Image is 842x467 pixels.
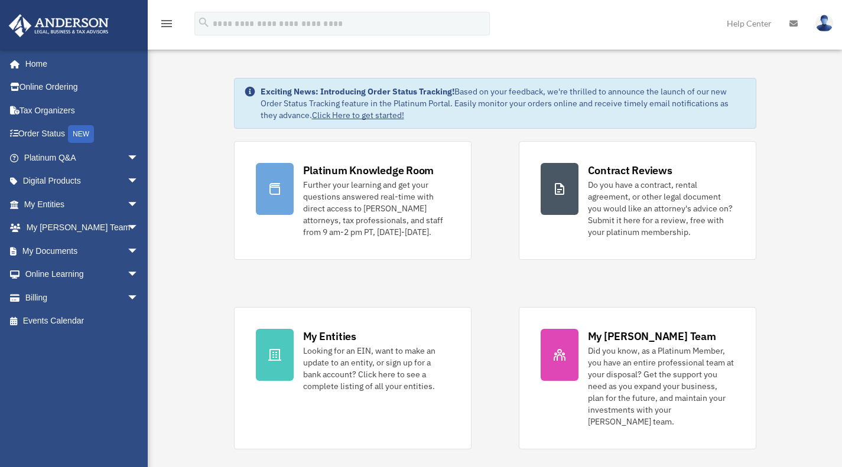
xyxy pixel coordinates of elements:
i: menu [160,17,174,31]
span: arrow_drop_down [127,239,151,263]
a: My Entitiesarrow_drop_down [8,192,157,216]
span: arrow_drop_down [127,146,151,170]
i: search [197,16,210,29]
a: Platinum Q&Aarrow_drop_down [8,146,157,169]
div: Further your learning and get your questions answered real-time with direct access to [PERSON_NAM... [303,179,450,238]
a: Online Learningarrow_drop_down [8,263,157,286]
div: Do you have a contract, rental agreement, or other legal document you would like an attorney's ad... [588,179,734,238]
span: arrow_drop_down [127,216,151,240]
div: My Entities [303,329,356,344]
a: My [PERSON_NAME] Teamarrow_drop_down [8,216,157,240]
img: Anderson Advisors Platinum Portal [5,14,112,37]
a: Events Calendar [8,309,157,333]
a: menu [160,21,174,31]
div: Based on your feedback, we're thrilled to announce the launch of our new Order Status Tracking fe... [261,86,746,121]
span: arrow_drop_down [127,263,151,287]
a: Click Here to get started! [312,110,404,120]
img: User Pic [815,15,833,32]
a: Online Ordering [8,76,157,99]
div: Contract Reviews [588,163,672,178]
a: My Documentsarrow_drop_down [8,239,157,263]
a: My Entities Looking for an EIN, want to make an update to an entity, or sign up for a bank accoun... [234,307,472,449]
strong: Exciting News: Introducing Order Status Tracking! [261,86,454,97]
a: Tax Organizers [8,99,157,122]
a: Home [8,52,151,76]
a: Contract Reviews Do you have a contract, rental agreement, or other legal document you would like... [519,141,756,260]
a: Platinum Knowledge Room Further your learning and get your questions answered real-time with dire... [234,141,472,260]
span: arrow_drop_down [127,286,151,310]
a: My [PERSON_NAME] Team Did you know, as a Platinum Member, you have an entire professional team at... [519,307,756,449]
div: My [PERSON_NAME] Team [588,329,716,344]
a: Order StatusNEW [8,122,157,146]
span: arrow_drop_down [127,169,151,194]
div: Platinum Knowledge Room [303,163,434,178]
span: arrow_drop_down [127,192,151,217]
div: Looking for an EIN, want to make an update to an entity, or sign up for a bank account? Click her... [303,345,450,392]
div: Did you know, as a Platinum Member, you have an entire professional team at your disposal? Get th... [588,345,734,427]
div: NEW [68,125,94,143]
a: Billingarrow_drop_down [8,286,157,309]
a: Digital Productsarrow_drop_down [8,169,157,193]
